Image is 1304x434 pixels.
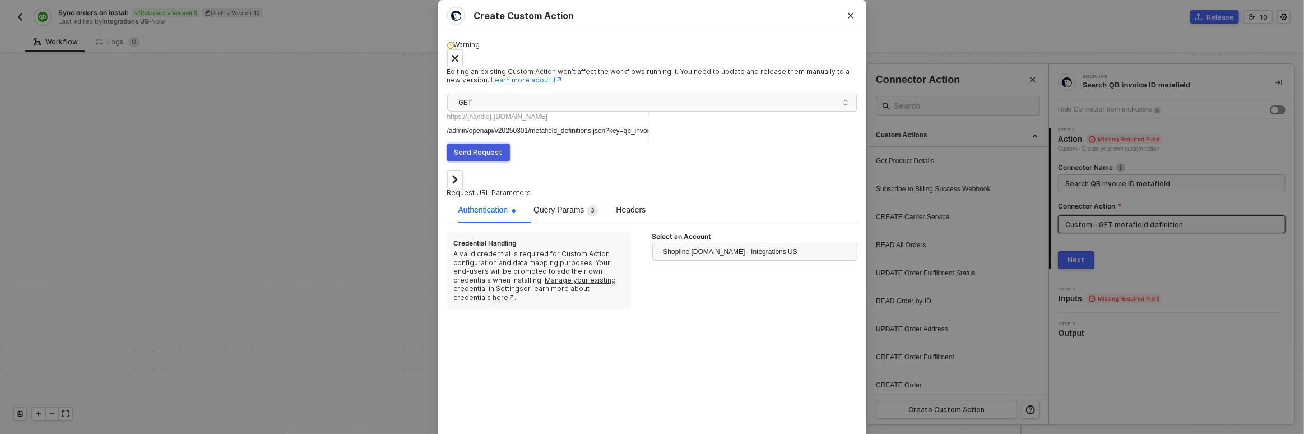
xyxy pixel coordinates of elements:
div: Request URL Parameters [447,188,857,197]
span: 3 [591,207,595,214]
span: icon-arrow-right [451,175,460,184]
img: integration-icon [451,11,461,21]
div: Authentication [458,204,516,216]
div: /admin/openapi/v20250301/metafield_definitions.json [447,122,649,140]
button: Send Request [447,144,510,161]
a: here↗ [493,293,515,302]
span: GET [459,94,850,111]
span: Headers [616,205,646,214]
span: Warning [454,40,480,49]
div: Credential Handling [454,239,517,248]
div: Send Request [454,148,503,157]
span: ?key=qb_invoice_id&namespace=quickbooks&owner_resource=orders [605,127,817,135]
a: Learn more about it↗ [491,76,563,84]
div: https://{handle}.[DOMAIN_NAME] [447,112,649,122]
sup: 3 [587,205,598,216]
span: icon-close [451,54,460,63]
span: Query Params [533,205,598,214]
label: Select an Account [652,232,719,241]
div: Create Custom Action [447,7,857,25]
a: Manage your existing credential in Settings [454,276,616,293]
div: A valid credential is required for Custom Action configuration and data mapping purposes. Your en... [454,250,624,302]
div: Editing an existing Custom Action won’t affect the workflows running it. You need to update and r... [447,67,857,85]
span: Shopline [DOMAIN_NAME] - Integrations US [663,243,797,260]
